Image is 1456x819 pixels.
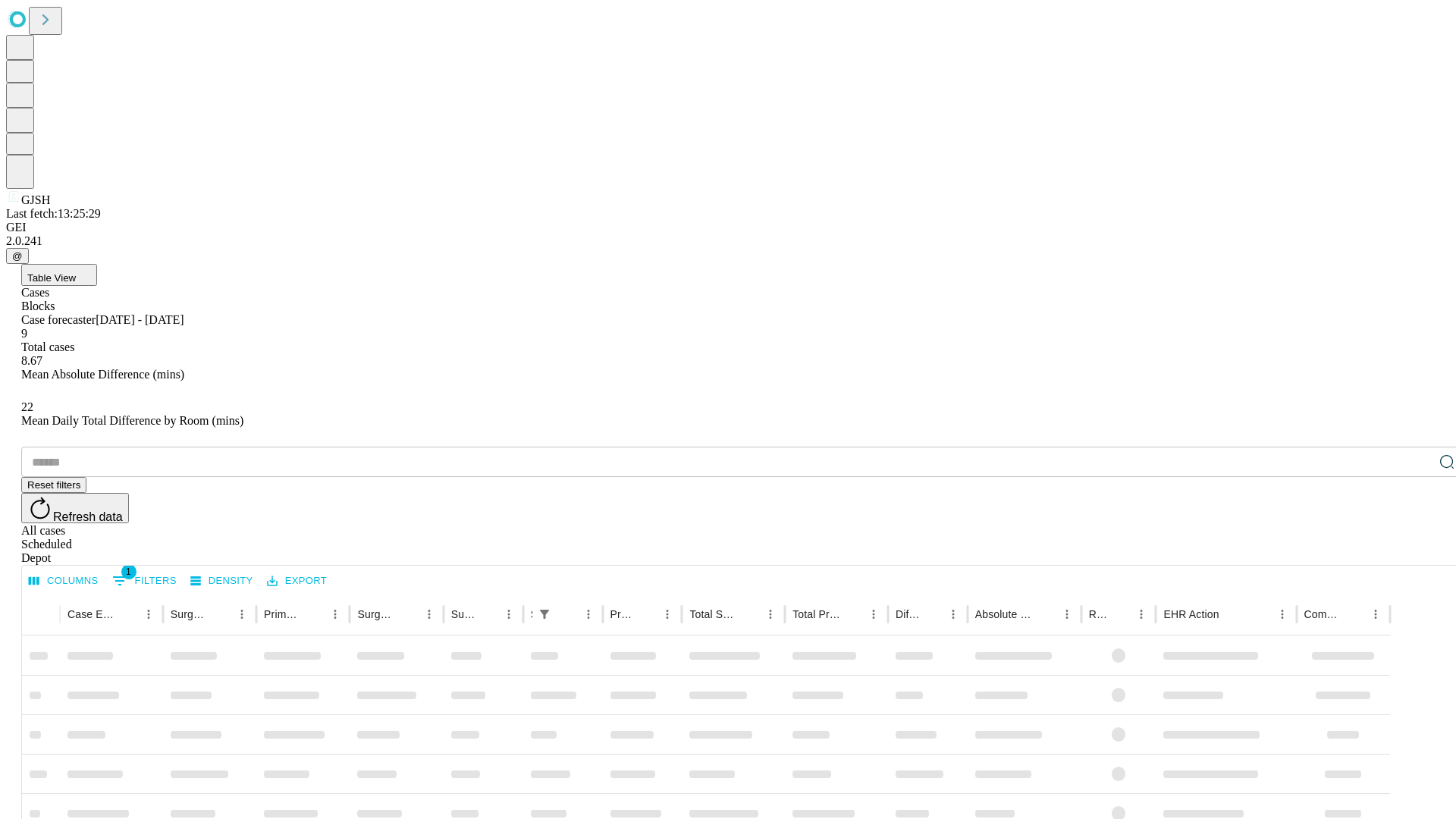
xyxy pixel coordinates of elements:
button: Sort [1035,604,1056,625]
button: Sort [1344,604,1365,625]
button: Sort [477,604,498,625]
button: Menu [1272,604,1293,625]
span: Case forecaster [21,313,96,326]
button: Menu [1131,604,1152,625]
span: 8.67 [21,354,42,367]
span: Total cases [21,340,74,353]
button: Sort [557,604,578,625]
div: Scheduled In Room Duration [531,608,532,620]
button: Sort [739,604,760,625]
div: Comments [1304,608,1342,620]
button: Table View [21,264,97,286]
button: @ [6,248,29,264]
span: GJSH [21,193,50,206]
button: Menu [760,604,781,625]
span: 9 [21,327,27,340]
button: Menu [863,604,884,625]
span: 1 [121,564,136,579]
div: EHR Action [1163,608,1219,620]
div: Surgery Name [357,608,395,620]
div: Total Predicted Duration [792,608,840,620]
span: 22 [21,400,33,413]
button: Menu [657,604,678,625]
div: 1 active filter [534,604,555,625]
button: Sort [397,604,419,625]
div: 2.0.241 [6,234,1450,248]
span: Table View [27,272,76,284]
div: Surgeon Name [171,608,209,620]
div: Absolute Difference [975,608,1034,620]
button: Sort [210,604,231,625]
button: Menu [498,604,519,625]
button: Reset filters [21,477,86,493]
div: Case Epic Id [67,608,115,620]
span: Mean Daily Total Difference by Room (mins) [21,414,243,427]
button: Menu [419,604,440,625]
div: Predicted In Room Duration [610,608,635,620]
div: Difference [896,608,920,620]
button: Menu [1365,604,1386,625]
button: Refresh data [21,493,129,523]
div: Resolved in EHR [1089,608,1109,620]
button: Select columns [25,570,102,593]
span: Refresh data [53,510,123,523]
span: Mean Absolute Difference (mins) [21,368,184,381]
button: Sort [1221,604,1242,625]
button: Sort [303,604,325,625]
button: Menu [138,604,159,625]
button: Density [187,570,257,593]
button: Sort [635,604,657,625]
span: [DATE] - [DATE] [96,313,184,326]
button: Sort [921,604,943,625]
button: Export [263,570,331,593]
button: Sort [117,604,138,625]
button: Menu [578,604,599,625]
span: Last fetch: 13:25:29 [6,207,101,220]
span: Reset filters [27,479,80,491]
button: Menu [231,604,253,625]
button: Menu [1056,604,1078,625]
div: Total Scheduled Duration [689,608,737,620]
div: Surgery Date [451,608,475,620]
span: @ [12,250,23,262]
button: Menu [943,604,964,625]
button: Sort [1109,604,1131,625]
button: Show filters [534,604,555,625]
button: Menu [325,604,346,625]
div: Primary Service [264,608,302,620]
div: GEI [6,221,1450,234]
button: Sort [842,604,863,625]
button: Show filters [108,569,180,593]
